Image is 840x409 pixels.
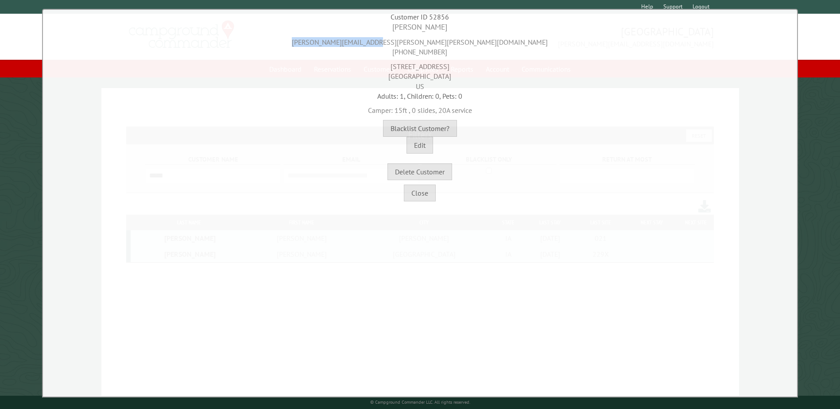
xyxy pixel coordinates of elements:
[383,120,457,137] button: Blacklist Customer?
[370,399,470,405] small: © Campground Commander LLC. All rights reserved.
[45,12,795,22] div: Customer ID 52856
[45,101,795,115] div: Camper: 15ft , 0 slides, 20A service
[45,57,795,91] div: [STREET_ADDRESS] [GEOGRAPHIC_DATA] US
[45,22,795,33] div: [PERSON_NAME]
[387,163,452,180] button: Delete Customer
[404,185,436,201] button: Close
[45,33,795,57] div: [PERSON_NAME][EMAIL_ADDRESS][PERSON_NAME][PERSON_NAME][DOMAIN_NAME] [PHONE_NUMBER]
[406,137,433,154] button: Edit
[45,91,795,101] div: Adults: 1, Children: 0, Pets: 0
